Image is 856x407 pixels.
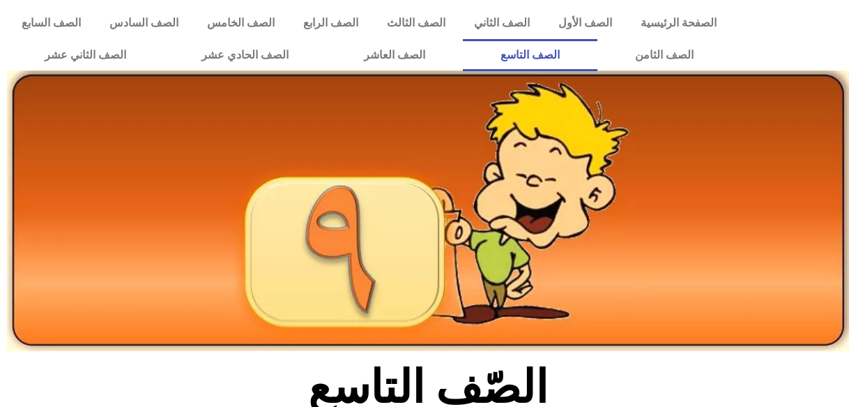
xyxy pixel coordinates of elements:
[95,7,192,39] a: الصف السادس
[627,7,731,39] a: الصفحة الرئيسية
[7,39,164,71] a: الصف الثاني عشر
[326,39,463,71] a: الصف العاشر
[164,39,326,71] a: الصف الحادي عشر
[372,7,459,39] a: الصف الثالث
[289,7,372,39] a: الصف الرابع
[7,7,95,39] a: الصف السابع
[459,7,544,39] a: الصف الثاني
[192,7,289,39] a: الصف الخامس
[463,39,597,71] a: الصف التاسع
[597,39,731,71] a: الصف الثامن
[544,7,626,39] a: الصف الأول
